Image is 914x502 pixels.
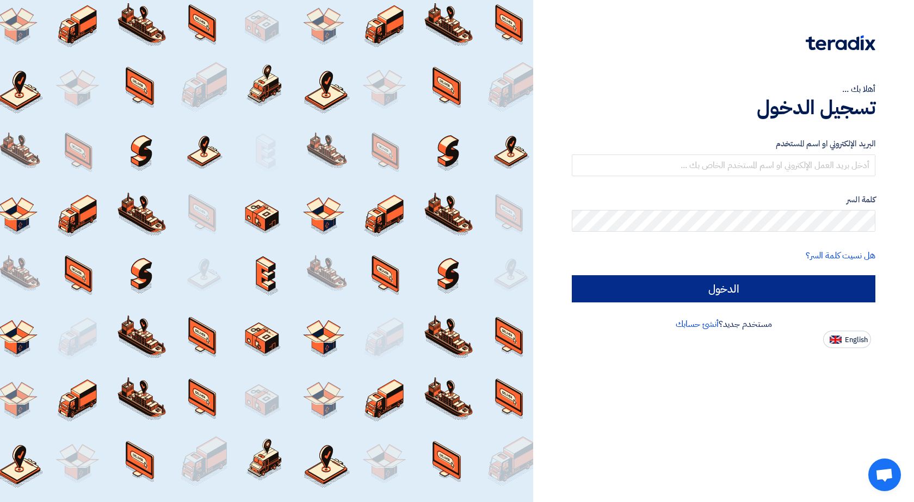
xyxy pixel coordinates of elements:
div: أهلا بك ... [572,83,875,96]
span: English [845,336,868,344]
img: en-US.png [830,336,842,344]
h1: تسجيل الدخول [572,96,875,120]
input: الدخول [572,275,875,302]
a: Open chat [868,458,901,491]
a: أنشئ حسابك [676,318,719,331]
img: Teradix logo [806,35,875,51]
button: English [823,331,871,348]
input: أدخل بريد العمل الإلكتروني او اسم المستخدم الخاص بك ... [572,154,875,176]
label: البريد الإلكتروني او اسم المستخدم [572,138,875,150]
label: كلمة السر [572,194,875,206]
div: مستخدم جديد؟ [572,318,875,331]
a: هل نسيت كلمة السر؟ [806,249,875,262]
